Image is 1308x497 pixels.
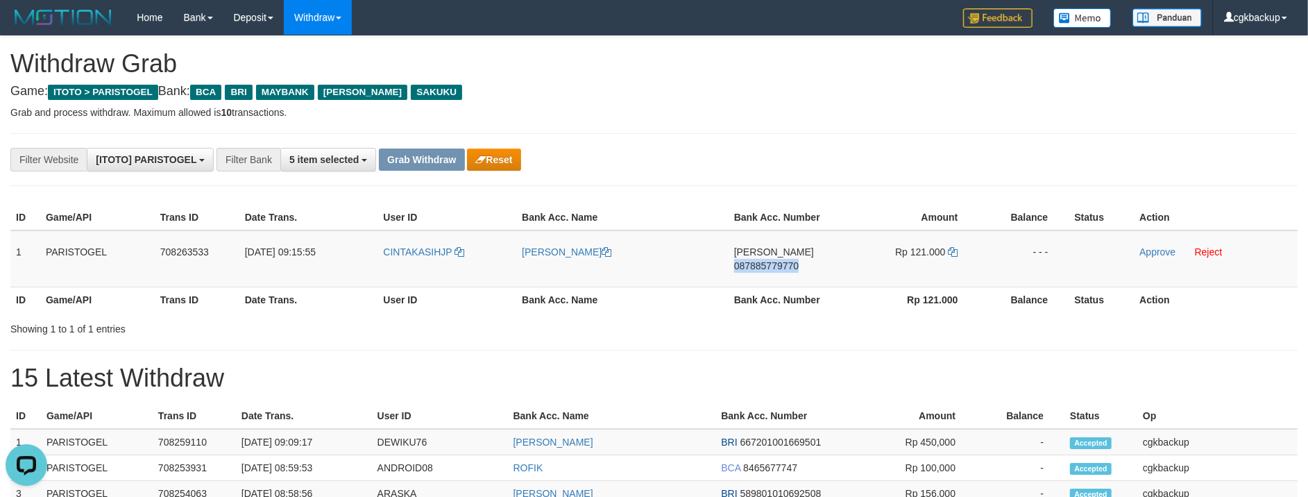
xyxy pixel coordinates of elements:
[40,287,155,312] th: Game/API
[508,403,716,429] th: Bank Acc. Name
[10,429,41,455] td: 1
[383,246,452,258] span: CINTAKASIHJP
[1053,8,1112,28] img: Button%20Memo.svg
[1070,463,1112,475] span: Accepted
[153,403,236,429] th: Trans ID
[48,85,158,100] span: ITOTO > PARISTOGEL
[1134,205,1298,230] th: Action
[377,205,516,230] th: User ID
[41,429,153,455] td: PARISTOGEL
[10,364,1298,392] h1: 15 Latest Withdraw
[1070,437,1112,449] span: Accepted
[729,205,843,230] th: Bank Acc. Number
[976,455,1064,481] td: -
[153,455,236,481] td: 708253931
[740,437,822,448] span: Copy 667201001669501 to clipboard
[318,85,407,100] span: [PERSON_NAME]
[10,205,40,230] th: ID
[216,148,280,171] div: Filter Bank
[10,106,1298,119] p: Grab and process withdraw. Maximum allowed is transactions.
[516,205,729,230] th: Bank Acc. Name
[1195,246,1223,258] a: Reject
[1139,246,1175,258] a: Approve
[1132,8,1202,27] img: panduan.png
[10,50,1298,78] h1: Withdraw Grab
[734,246,814,258] span: [PERSON_NAME]
[40,230,155,287] td: PARISTOGEL
[236,429,372,455] td: [DATE] 09:09:17
[379,149,464,171] button: Grab Withdraw
[729,287,843,312] th: Bank Acc. Number
[1137,455,1298,481] td: cgkbackup
[721,437,737,448] span: BRI
[96,154,196,165] span: [ITOTO] PARISTOGEL
[6,6,47,47] button: Open LiveChat chat widget
[87,148,214,171] button: [ITOTO] PARISTOGEL
[383,246,464,258] a: CINTAKASIHJP
[372,429,508,455] td: DEWIKU76
[160,246,209,258] span: 708263533
[10,317,534,336] div: Showing 1 to 1 of 1 entries
[721,462,740,473] span: BCA
[467,149,520,171] button: Reset
[153,429,236,455] td: 708259110
[221,107,232,118] strong: 10
[256,85,314,100] span: MAYBANK
[843,429,976,455] td: Rp 450,000
[1069,205,1134,230] th: Status
[239,205,378,230] th: Date Trans.
[155,287,239,312] th: Trans ID
[963,8,1033,28] img: Feedback.jpg
[225,85,252,100] span: BRI
[245,246,316,258] span: [DATE] 09:15:55
[41,403,153,429] th: Game/API
[411,85,462,100] span: SAKUKU
[513,462,543,473] a: ROFIK
[10,148,87,171] div: Filter Website
[155,205,239,230] th: Trans ID
[979,287,1069,312] th: Balance
[734,260,799,271] span: Copy 087885779770 to clipboard
[979,230,1069,287] td: - - -
[289,154,359,165] span: 5 item selected
[372,455,508,481] td: ANDROID08
[239,287,378,312] th: Date Trans.
[1064,403,1137,429] th: Status
[10,230,40,287] td: 1
[236,455,372,481] td: [DATE] 08:59:53
[280,148,376,171] button: 5 item selected
[843,287,979,312] th: Rp 121.000
[843,205,979,230] th: Amount
[895,246,945,258] span: Rp 121.000
[372,403,508,429] th: User ID
[377,287,516,312] th: User ID
[10,85,1298,99] h4: Game: Bank:
[1137,429,1298,455] td: cgkbackup
[743,462,797,473] span: Copy 8465677747 to clipboard
[40,205,155,230] th: Game/API
[10,403,41,429] th: ID
[236,403,372,429] th: Date Trans.
[976,429,1064,455] td: -
[516,287,729,312] th: Bank Acc. Name
[843,455,976,481] td: Rp 100,000
[513,437,593,448] a: [PERSON_NAME]
[1134,287,1298,312] th: Action
[843,403,976,429] th: Amount
[715,403,843,429] th: Bank Acc. Number
[10,287,40,312] th: ID
[979,205,1069,230] th: Balance
[949,246,958,258] a: Copy 121000 to clipboard
[190,85,221,100] span: BCA
[10,7,116,28] img: MOTION_logo.png
[41,455,153,481] td: PARISTOGEL
[1069,287,1134,312] th: Status
[976,403,1064,429] th: Balance
[1137,403,1298,429] th: Op
[522,246,611,258] a: [PERSON_NAME]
